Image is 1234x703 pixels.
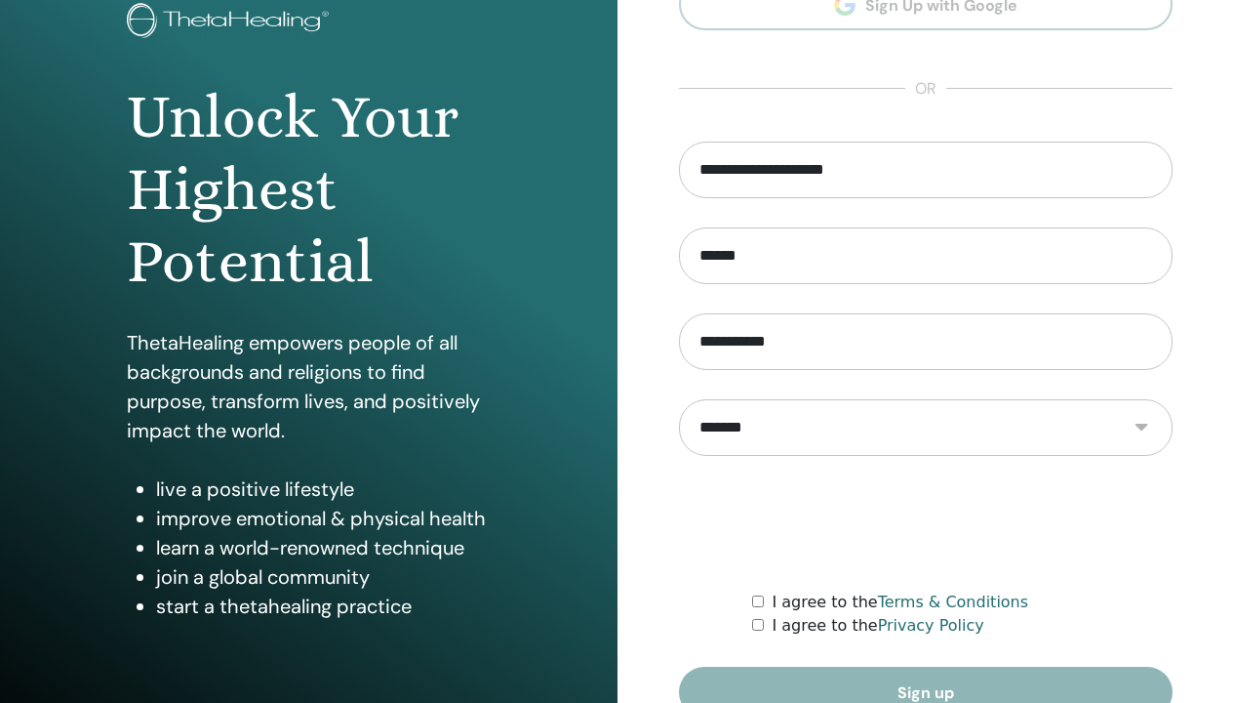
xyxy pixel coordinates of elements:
iframe: reCAPTCHA [777,485,1074,561]
label: I agree to the [772,591,1028,614]
p: ThetaHealing empowers people of all backgrounds and religions to find purpose, transform lives, a... [127,328,490,445]
a: Privacy Policy [878,616,984,635]
label: I agree to the [772,614,983,638]
li: start a thetahealing practice [156,592,490,621]
li: improve emotional & physical health [156,504,490,533]
a: Terms & Conditions [878,593,1028,611]
li: live a positive lifestyle [156,475,490,504]
span: or [905,77,946,101]
h1: Unlock Your Highest Potential [127,81,490,299]
li: join a global community [156,562,490,592]
li: learn a world-renowned technique [156,533,490,562]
